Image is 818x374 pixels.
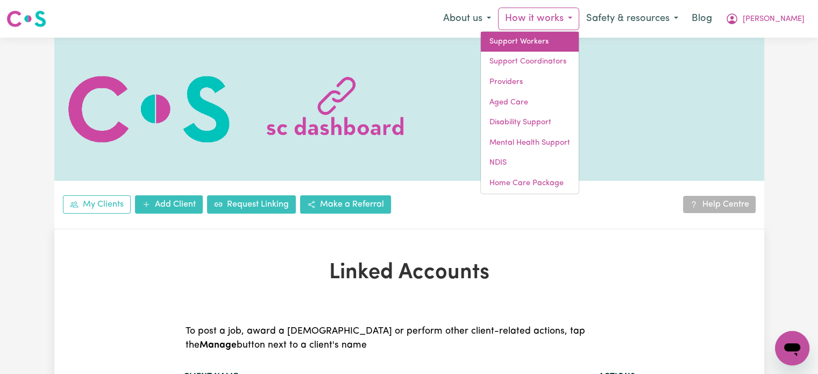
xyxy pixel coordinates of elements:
[135,195,203,214] a: Add Client
[719,8,812,30] button: My Account
[300,195,391,214] a: Make a Referral
[481,93,579,113] a: Aged Care
[436,8,498,30] button: About us
[481,153,579,173] a: NDIS
[179,312,639,366] caption: To post a job, award a [DEMOGRAPHIC_DATA] or perform other client-related actions, tap the button...
[481,72,579,93] a: Providers
[498,8,579,30] button: How it works
[481,52,579,72] a: Support Coordinators
[481,112,579,133] a: Disability Support
[775,331,809,365] iframe: Button to launch messaging window
[481,32,579,52] a: Support Workers
[6,9,46,29] img: Careseekers logo
[685,7,719,31] a: Blog
[579,8,685,30] button: Safety & resources
[743,13,805,25] span: [PERSON_NAME]
[200,341,237,350] b: Manage
[481,133,579,153] a: Mental Health Support
[481,173,579,194] a: Home Care Package
[6,6,46,31] a: Careseekers logo
[480,31,579,194] div: How it works
[207,195,296,214] a: Request Linking
[63,195,131,214] a: My Clients
[683,196,756,213] a: Help Centre
[179,260,639,286] h1: Linked Accounts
